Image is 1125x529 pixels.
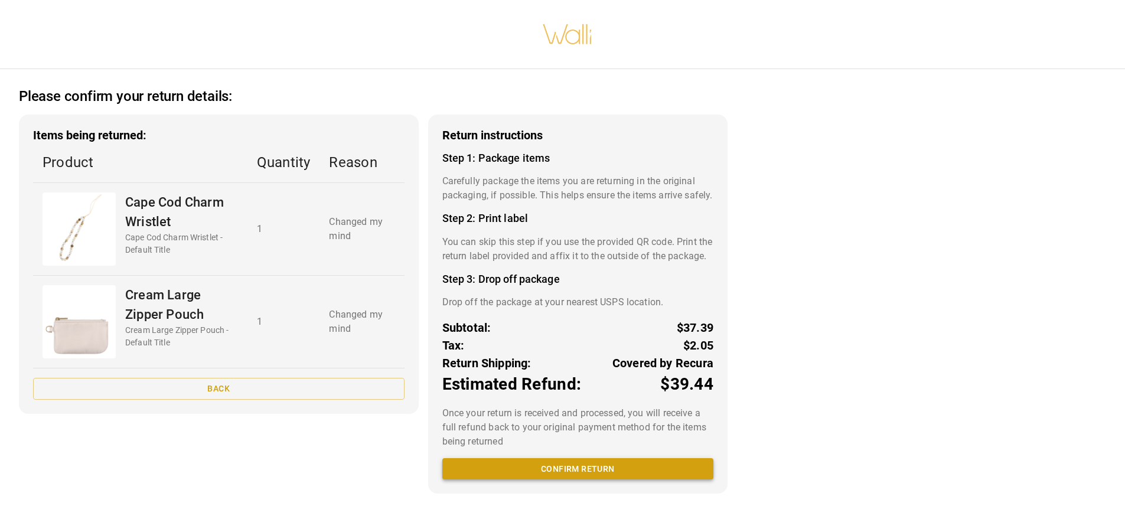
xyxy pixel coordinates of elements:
p: 1 [257,315,311,329]
p: 1 [257,222,311,236]
h2: Please confirm your return details: [19,88,232,105]
p: Once your return is received and processed, you will receive a full refund back to your original ... [442,406,713,449]
p: You can skip this step if you use the provided QR code. Print the return label provided and affix... [442,235,713,263]
p: Tax: [442,337,465,354]
p: Drop off the package at your nearest USPS location. [442,295,713,309]
p: Changed my mind [329,215,394,243]
button: Back [33,378,405,400]
img: walli-inc.myshopify.com [542,9,593,60]
h4: Step 3: Drop off package [442,273,713,286]
h3: Return instructions [442,129,713,142]
p: Changed my mind [329,308,394,336]
p: Carefully package the items you are returning in the original packaging, if possible. This helps ... [442,174,713,203]
p: $37.39 [677,319,713,337]
p: Cream Large Zipper Pouch [125,285,238,324]
h4: Step 2: Print label [442,212,713,225]
p: Subtotal: [442,319,491,337]
p: Reason [329,152,394,173]
p: Return Shipping: [442,354,531,372]
p: Cream Large Zipper Pouch - Default Title [125,324,238,349]
p: Covered by Recura [612,354,713,372]
p: Cape Cod Charm Wristlet - Default Title [125,231,238,256]
p: $2.05 [683,337,713,354]
p: Quantity [257,152,311,173]
p: Product [43,152,238,173]
button: Confirm return [442,458,713,480]
h3: Items being returned: [33,129,405,142]
p: Estimated Refund: [442,372,581,397]
p: $39.44 [660,372,713,397]
p: Cape Cod Charm Wristlet [125,192,238,231]
h4: Step 1: Package items [442,152,713,165]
